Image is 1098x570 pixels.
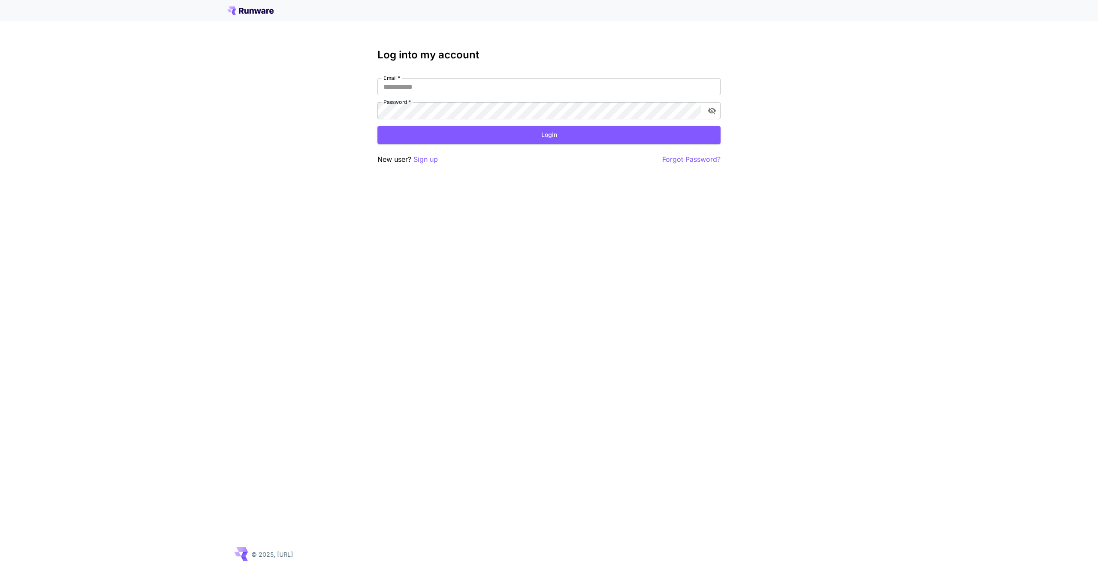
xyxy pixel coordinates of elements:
button: Login [377,126,721,144]
h3: Log into my account [377,49,721,61]
button: Forgot Password? [662,154,721,165]
button: toggle password visibility [704,103,720,118]
label: Email [383,74,400,82]
button: Sign up [413,154,438,165]
p: © 2025, [URL] [251,550,293,559]
p: New user? [377,154,438,165]
label: Password [383,98,411,106]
